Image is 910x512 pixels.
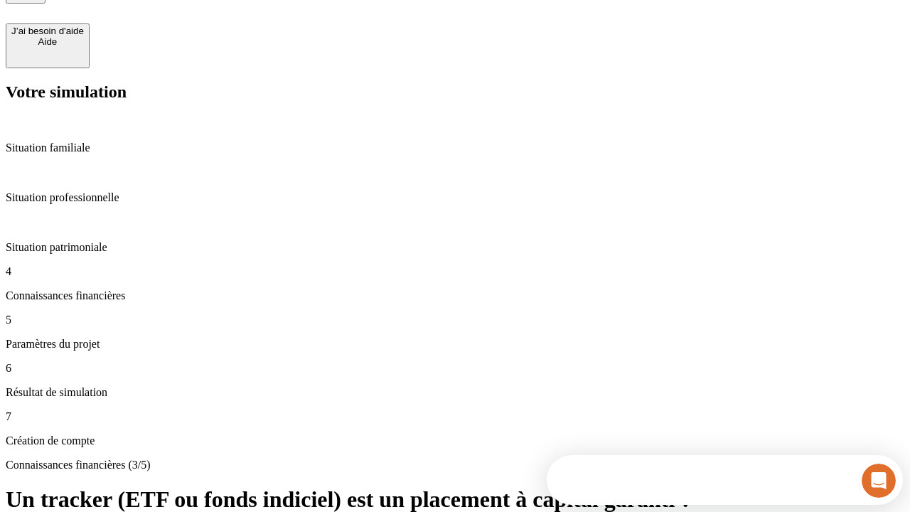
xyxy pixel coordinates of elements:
iframe: Intercom live chat [862,464,896,498]
div: J’ai besoin d'aide [11,26,84,36]
p: Situation familiale [6,142,904,154]
iframe: Intercom live chat discovery launcher [547,455,903,505]
p: 4 [6,265,904,278]
p: Création de compte [6,434,904,447]
p: Paramètres du projet [6,338,904,351]
p: Connaissances financières (3/5) [6,459,904,471]
div: Aide [11,36,84,47]
p: Connaissances financières [6,289,904,302]
button: J’ai besoin d'aideAide [6,23,90,68]
p: Situation professionnelle [6,191,904,204]
p: Résultat de simulation [6,386,904,399]
p: 6 [6,362,904,375]
p: 5 [6,314,904,326]
p: 7 [6,410,904,423]
h2: Votre simulation [6,82,904,102]
p: Situation patrimoniale [6,241,904,254]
